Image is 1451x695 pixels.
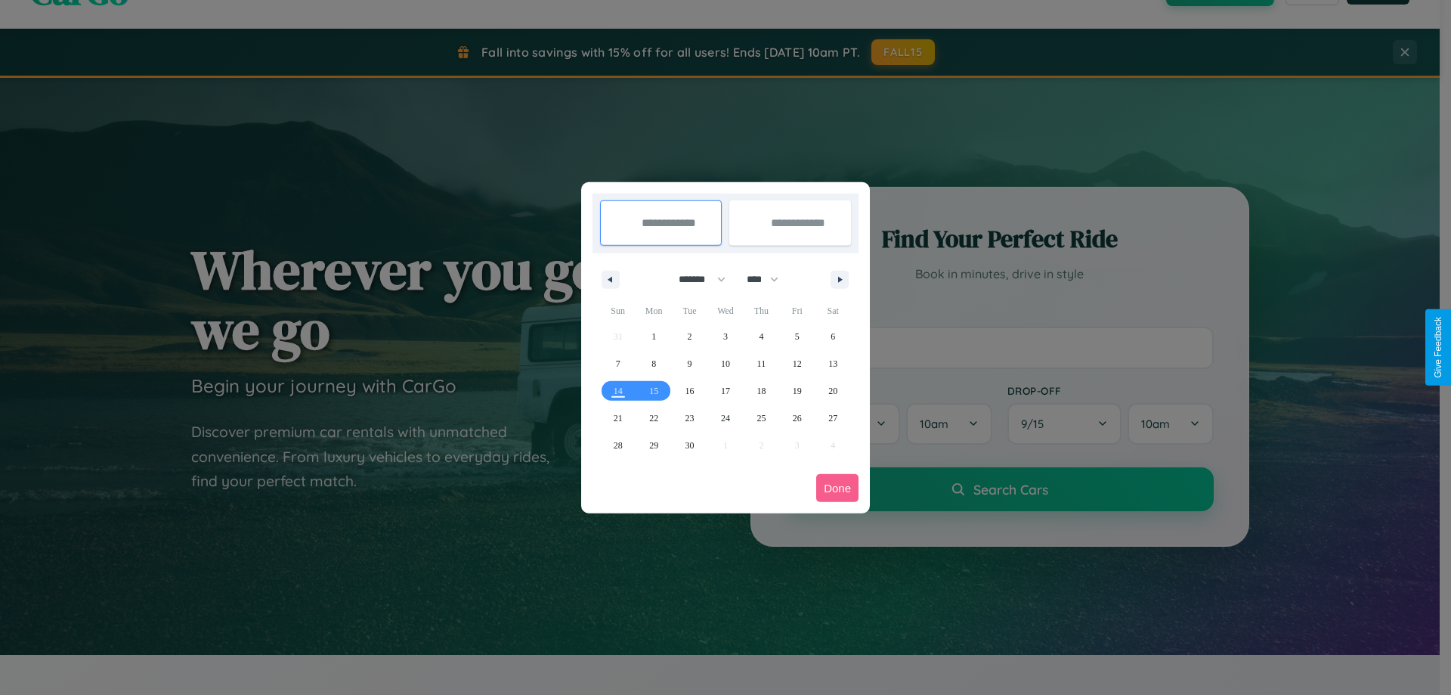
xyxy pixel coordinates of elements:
button: 17 [707,377,743,405]
span: 11 [757,350,766,377]
button: 14 [600,377,636,405]
span: 5 [795,323,800,350]
button: 10 [707,350,743,377]
span: Sat [815,299,851,323]
span: 22 [649,405,658,432]
span: 27 [828,405,837,432]
span: 24 [721,405,730,432]
button: 4 [744,323,779,350]
span: 14 [614,377,623,405]
span: 9 [688,350,692,377]
button: 8 [636,350,671,377]
span: 23 [685,405,695,432]
span: 16 [685,377,695,405]
button: 28 [600,432,636,459]
button: 9 [672,350,707,377]
span: 30 [685,432,695,459]
button: 21 [600,405,636,432]
span: 20 [828,377,837,405]
span: 28 [614,432,623,459]
button: 24 [707,405,743,432]
span: 1 [651,323,656,350]
span: Fri [779,299,815,323]
button: 15 [636,377,671,405]
span: 10 [721,350,730,377]
span: Sun [600,299,636,323]
button: 25 [744,405,779,432]
span: 15 [649,377,658,405]
span: Wed [707,299,743,323]
span: 4 [759,323,763,350]
span: 29 [649,432,658,459]
span: Thu [744,299,779,323]
span: 17 [721,377,730,405]
span: 12 [793,350,802,377]
button: 29 [636,432,671,459]
span: 3 [723,323,728,350]
button: 12 [779,350,815,377]
button: 11 [744,350,779,377]
button: 3 [707,323,743,350]
button: 30 [672,432,707,459]
span: 21 [614,405,623,432]
span: 8 [651,350,656,377]
button: 2 [672,323,707,350]
button: 22 [636,405,671,432]
button: 20 [815,377,851,405]
div: Give Feedback [1433,317,1443,378]
span: 25 [756,405,766,432]
span: 18 [756,377,766,405]
button: 26 [779,405,815,432]
button: Done [816,474,859,502]
span: 2 [688,323,692,350]
span: 13 [828,350,837,377]
button: 19 [779,377,815,405]
span: Mon [636,299,671,323]
button: 16 [672,377,707,405]
button: 23 [672,405,707,432]
span: 7 [616,350,620,377]
button: 7 [600,350,636,377]
button: 18 [744,377,779,405]
button: 13 [815,350,851,377]
span: 19 [793,377,802,405]
span: Tue [672,299,707,323]
button: 5 [779,323,815,350]
button: 6 [815,323,851,350]
span: 26 [793,405,802,432]
button: 27 [815,405,851,432]
button: 1 [636,323,671,350]
span: 6 [831,323,835,350]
